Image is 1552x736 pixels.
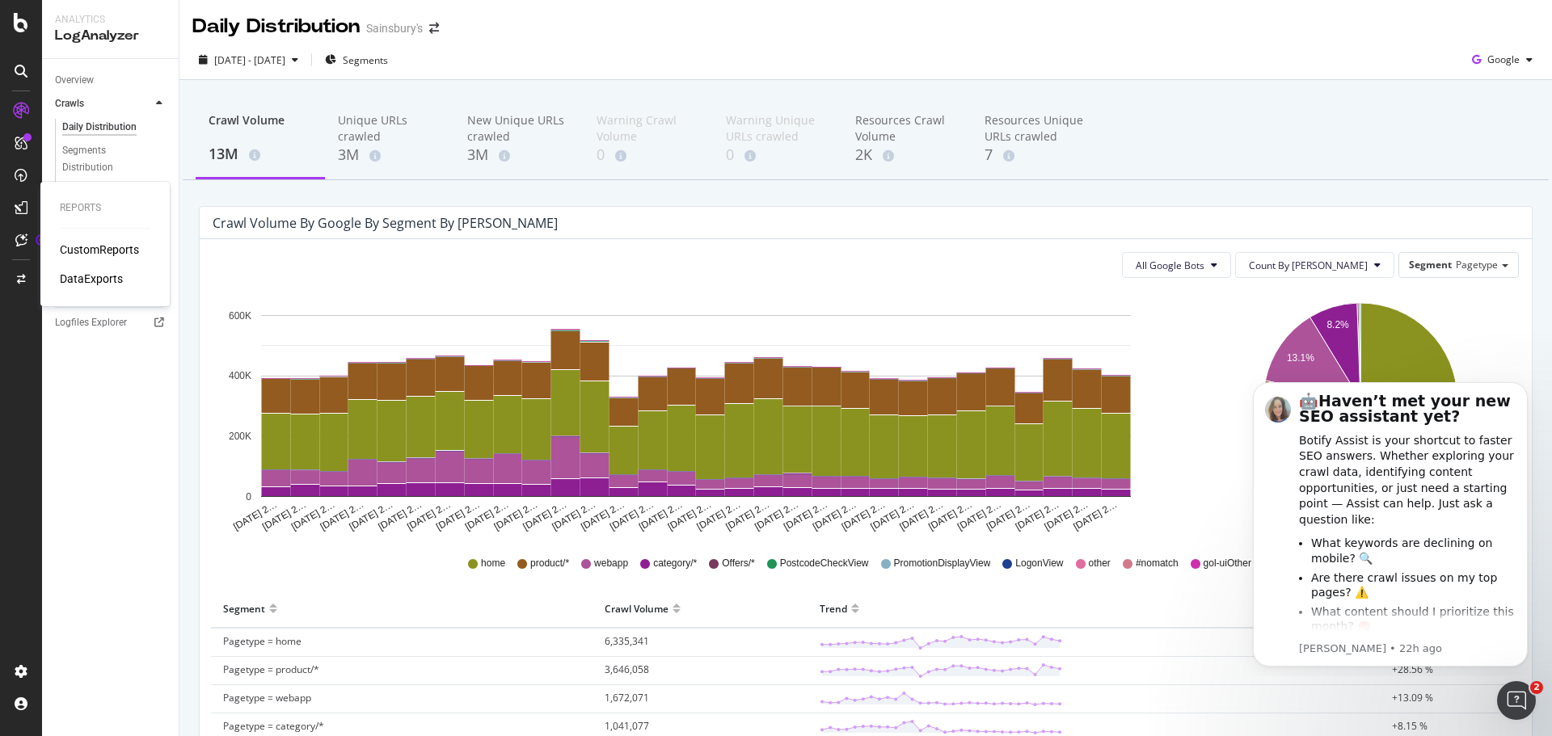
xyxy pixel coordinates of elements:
[467,112,571,145] div: New Unique URLs crawled
[481,557,505,570] span: home
[894,557,991,570] span: PromotionDisplayView
[55,314,167,331] a: Logfiles Explorer
[55,95,84,112] div: Crawls
[192,13,360,40] div: Daily Distribution
[530,557,569,570] span: product/*
[467,145,571,166] div: 3M
[605,719,649,733] span: 1,041,077
[780,557,869,570] span: PostcodeCheckView
[726,112,829,145] div: Warning Unique URLs crawled
[223,662,319,676] span: Pagetype = product/*
[318,47,394,73] button: Segments
[1409,258,1452,271] span: Segment
[223,634,302,648] span: Pagetype = home
[985,112,1088,145] div: Resources Unique URLs crawled
[1136,259,1204,272] span: All Google Bots
[429,23,439,34] div: arrow-right-arrow-left
[820,595,847,621] div: Trend
[1015,557,1063,570] span: LogonView
[1204,557,1251,570] span: gol-uiOther
[1122,252,1231,278] button: All Google Bots
[229,371,251,382] text: 400K
[60,271,123,287] a: DataExports
[1136,557,1179,570] span: #nomatch
[597,145,700,166] div: 0
[223,719,324,733] span: Pagetype = category/*
[55,72,167,89] a: Overview
[1235,252,1394,278] button: Count By [PERSON_NAME]
[1466,47,1539,73] button: Google
[229,431,251,442] text: 200K
[855,145,959,166] div: 2K
[1249,259,1368,272] span: Count By Day
[55,314,127,331] div: Logfiles Explorer
[1392,719,1428,733] span: +8.15 %
[209,144,312,165] div: 13M
[213,215,558,231] div: Crawl Volume by google by Segment by [PERSON_NAME]
[192,47,305,73] button: [DATE] - [DATE]
[62,142,152,176] div: Segments Distribution
[1229,368,1552,676] iframe: Intercom notifications message
[1392,691,1433,704] span: +13.09 %
[597,112,700,145] div: Warning Crawl Volume
[60,242,139,258] a: CustomReports
[55,72,94,89] div: Overview
[62,119,167,136] a: Daily Distribution
[223,691,311,704] span: Pagetype = webapp
[366,20,423,36] div: Sainsbury's
[1487,53,1520,66] span: Google
[1456,258,1498,271] span: Pagetype
[726,145,829,166] div: 0
[985,145,1088,166] div: 7
[343,53,388,67] span: Segments
[1497,681,1536,720] iframe: Intercom live chat
[1530,681,1543,694] span: 2
[1287,352,1314,364] text: 13.1%
[1204,291,1516,533] svg: A chart.
[1089,557,1111,570] span: other
[213,291,1179,533] svg: A chart.
[605,662,649,676] span: 3,646,058
[223,595,265,621] div: Segment
[34,233,48,247] div: Tooltip anchor
[55,27,166,45] div: LogAnalyzer
[653,557,697,570] span: category/*
[55,13,166,27] div: Analytics
[229,310,251,322] text: 600K
[722,557,754,570] span: Offers/*
[62,142,167,176] a: Segments Distribution
[605,595,668,621] div: Crawl Volume
[214,53,285,67] span: [DATE] - [DATE]
[55,95,151,112] a: Crawls
[338,145,441,166] div: 3M
[855,112,959,145] div: Resources Crawl Volume
[605,634,649,648] span: 6,335,341
[246,491,251,503] text: 0
[605,691,649,704] span: 1,672,071
[1326,319,1349,330] text: 8.2%
[594,557,628,570] span: webapp
[338,112,441,145] div: Unique URLs crawled
[209,112,312,143] div: Crawl Volume
[62,119,137,136] div: Daily Distribution
[60,201,150,215] div: Reports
